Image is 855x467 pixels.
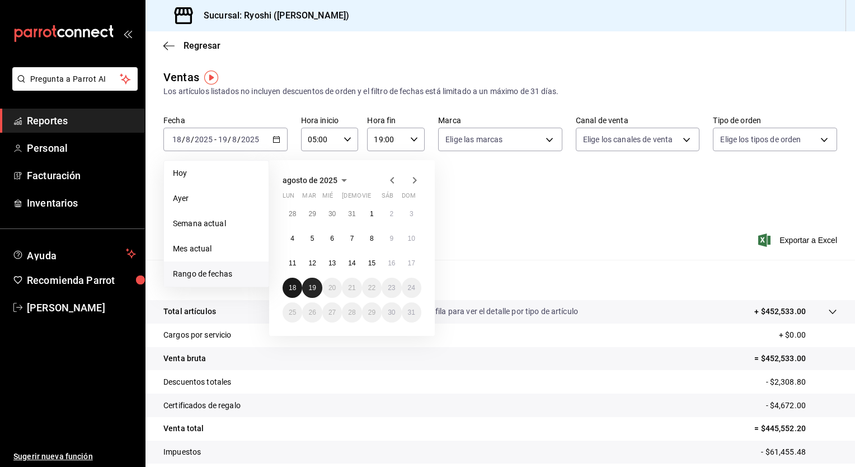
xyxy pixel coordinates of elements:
abbr: 31 de julio de 2025 [348,210,355,218]
h3: Sucursal: Ryoshi ([PERSON_NAME]) [195,9,349,22]
button: 15 de agosto de 2025 [362,253,382,273]
p: Resumen [163,273,837,287]
abbr: 3 de agosto de 2025 [410,210,414,218]
span: Personal [27,141,136,156]
abbr: 20 de agosto de 2025 [328,284,336,292]
span: / [182,135,185,144]
span: / [237,135,241,144]
abbr: jueves [342,192,408,204]
button: Tooltip marker [204,71,218,85]
button: 8 de agosto de 2025 [362,228,382,249]
input: -- [172,135,182,144]
button: 24 de agosto de 2025 [402,278,421,298]
abbr: 5 de agosto de 2025 [311,235,314,242]
abbr: 18 de agosto de 2025 [289,284,296,292]
button: 1 de agosto de 2025 [362,204,382,224]
span: Regresar [184,40,220,51]
p: = $445,552.20 [754,423,837,435]
abbr: 27 de agosto de 2025 [328,309,336,316]
button: 27 de agosto de 2025 [322,302,342,323]
button: 30 de julio de 2025 [322,204,342,224]
span: Elige los canales de venta [583,134,673,145]
abbr: 12 de agosto de 2025 [308,259,316,267]
button: 25 de agosto de 2025 [283,302,302,323]
abbr: martes [302,192,316,204]
a: Pregunta a Parrot AI [8,81,138,93]
input: ---- [194,135,213,144]
abbr: viernes [362,192,371,204]
button: 9 de agosto de 2025 [382,228,401,249]
abbr: 4 de agosto de 2025 [290,235,294,242]
abbr: domingo [402,192,416,204]
span: Elige las marcas [445,134,502,145]
p: Venta bruta [163,353,206,365]
p: Impuestos [163,446,201,458]
p: + $452,533.00 [754,306,806,317]
p: - $2,308.80 [766,376,837,388]
p: Total artículos [163,306,216,317]
abbr: 30 de julio de 2025 [328,210,336,218]
button: Pregunta a Parrot AI [12,67,138,91]
button: 28 de agosto de 2025 [342,302,361,323]
span: Hoy [173,167,260,179]
abbr: 30 de agosto de 2025 [388,309,395,316]
abbr: miércoles [322,192,333,204]
abbr: 15 de agosto de 2025 [368,259,375,267]
abbr: 7 de agosto de 2025 [350,235,354,242]
button: 3 de agosto de 2025 [402,204,421,224]
button: 29 de julio de 2025 [302,204,322,224]
span: Elige los tipos de orden [720,134,801,145]
abbr: sábado [382,192,393,204]
abbr: 28 de julio de 2025 [289,210,296,218]
input: -- [218,135,228,144]
input: -- [232,135,237,144]
span: / [228,135,231,144]
button: Exportar a Excel [760,233,837,247]
button: 6 de agosto de 2025 [322,228,342,249]
abbr: 22 de agosto de 2025 [368,284,375,292]
abbr: 2 de agosto de 2025 [389,210,393,218]
button: 18 de agosto de 2025 [283,278,302,298]
button: 23 de agosto de 2025 [382,278,401,298]
span: - [214,135,217,144]
span: Ayuda [27,247,121,260]
button: 19 de agosto de 2025 [302,278,322,298]
button: 5 de agosto de 2025 [302,228,322,249]
label: Canal de venta [576,116,700,124]
button: 17 de agosto de 2025 [402,253,421,273]
abbr: 11 de agosto de 2025 [289,259,296,267]
abbr: 16 de agosto de 2025 [388,259,395,267]
button: agosto de 2025 [283,174,351,187]
span: [PERSON_NAME] [27,300,136,315]
abbr: 31 de agosto de 2025 [408,309,415,316]
span: Pregunta a Parrot AI [30,73,120,85]
abbr: 24 de agosto de 2025 [408,284,415,292]
p: Descuentos totales [163,376,231,388]
span: Facturación [27,168,136,183]
div: Ventas [163,69,199,86]
label: Hora fin [367,116,425,124]
input: ---- [241,135,260,144]
button: 14 de agosto de 2025 [342,253,361,273]
button: open_drawer_menu [123,29,132,38]
button: 22 de agosto de 2025 [362,278,382,298]
abbr: 8 de agosto de 2025 [370,235,374,242]
abbr: 14 de agosto de 2025 [348,259,355,267]
div: Los artículos listados no incluyen descuentos de orden y el filtro de fechas está limitado a un m... [163,86,837,97]
abbr: 10 de agosto de 2025 [408,235,415,242]
span: / [191,135,194,144]
span: agosto de 2025 [283,176,337,185]
p: Cargos por servicio [163,329,232,341]
button: 12 de agosto de 2025 [302,253,322,273]
span: Rango de fechas [173,268,260,280]
button: 7 de agosto de 2025 [342,228,361,249]
abbr: 19 de agosto de 2025 [308,284,316,292]
abbr: 29 de julio de 2025 [308,210,316,218]
span: Ayer [173,193,260,204]
p: Certificados de regalo [163,400,241,412]
span: Recomienda Parrot [27,273,136,288]
abbr: 21 de agosto de 2025 [348,284,355,292]
span: Mes actual [173,243,260,255]
abbr: 23 de agosto de 2025 [388,284,395,292]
